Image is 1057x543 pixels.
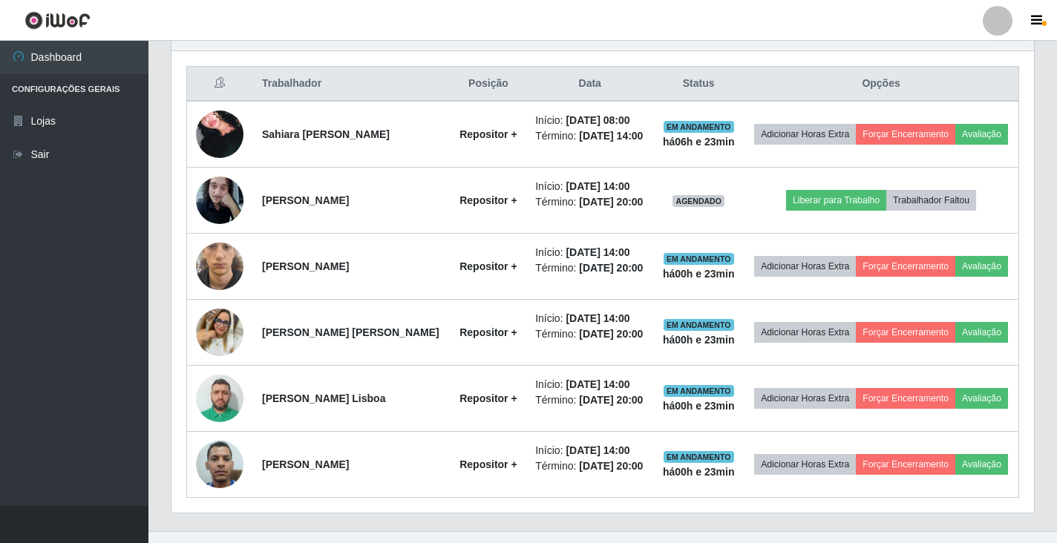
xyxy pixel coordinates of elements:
time: [DATE] 20:00 [579,328,643,340]
strong: há 00 h e 23 min [663,334,735,346]
button: Avaliação [955,256,1008,277]
span: EM ANDAMENTO [664,319,734,331]
span: EM ANDAMENTO [664,451,734,463]
strong: Sahiara [PERSON_NAME] [262,128,390,140]
strong: Repositor + [459,458,517,470]
strong: [PERSON_NAME] [PERSON_NAME] [262,326,439,338]
time: [DATE] 14:00 [566,378,629,390]
button: Forçar Encerramento [856,124,955,145]
strong: há 00 h e 23 min [663,466,735,478]
button: Avaliação [955,124,1008,145]
li: Início: [535,245,644,260]
strong: há 06 h e 23 min [663,136,735,148]
img: 1758222051046.jpeg [196,99,243,169]
strong: Repositor + [459,326,517,338]
span: EM ANDAMENTO [664,385,734,397]
time: [DATE] 08:00 [566,114,629,126]
button: Trabalhador Faltou [886,190,976,211]
th: Opções [744,67,1018,102]
li: Término: [535,260,644,276]
button: Forçar Encerramento [856,388,955,409]
li: Término: [535,194,644,210]
button: Adicionar Horas Extra [754,322,856,343]
li: Início: [535,311,644,326]
th: Trabalhador [253,67,451,102]
li: Início: [535,113,644,128]
button: Forçar Encerramento [856,454,955,475]
li: Início: [535,443,644,458]
strong: [PERSON_NAME] Lisboa [262,392,385,404]
li: Início: [535,179,644,194]
strong: [PERSON_NAME] [262,458,349,470]
time: [DATE] 20:00 [579,196,643,208]
th: Data [526,67,653,102]
strong: há 00 h e 23 min [663,400,735,412]
time: [DATE] 20:00 [579,460,643,472]
time: [DATE] 14:00 [566,180,629,192]
time: [DATE] 14:00 [566,444,629,456]
button: Adicionar Horas Extra [754,256,856,277]
th: Posição [451,67,527,102]
span: EM ANDAMENTO [664,121,734,133]
img: 1747575211019.jpeg [196,168,243,231]
strong: Repositor + [459,392,517,404]
li: Término: [535,326,644,342]
img: 1759709002786.jpeg [196,432,243,496]
time: [DATE] 14:00 [566,246,629,258]
button: Liberar para Trabalho [786,190,886,211]
button: Avaliação [955,388,1008,409]
time: [DATE] 20:00 [579,394,643,406]
strong: [PERSON_NAME] [262,260,349,272]
time: [DATE] 14:00 [579,130,643,142]
button: Forçar Encerramento [856,256,955,277]
button: Adicionar Horas Extra [754,388,856,409]
li: Término: [535,392,644,408]
img: CoreUI Logo [24,11,91,30]
strong: Repositor + [459,128,517,140]
strong: [PERSON_NAME] [262,194,349,206]
time: [DATE] 14:00 [566,312,629,324]
strong: Repositor + [459,260,517,272]
button: Avaliação [955,322,1008,343]
button: Forçar Encerramento [856,322,955,343]
button: Avaliação [955,454,1008,475]
img: 1749668306619.jpeg [196,215,243,318]
button: Adicionar Horas Extra [754,454,856,475]
strong: há 00 h e 23 min [663,268,735,280]
strong: Repositor + [459,194,517,206]
li: Término: [535,458,644,474]
li: Término: [535,128,644,144]
img: 1755998859963.jpeg [196,309,243,356]
th: Status [653,67,744,102]
button: Adicionar Horas Extra [754,124,856,145]
li: Início: [535,377,644,392]
img: 1756517330886.jpeg [196,366,243,430]
time: [DATE] 20:00 [579,262,643,274]
span: EM ANDAMENTO [664,253,734,265]
span: AGENDADO [673,195,724,207]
